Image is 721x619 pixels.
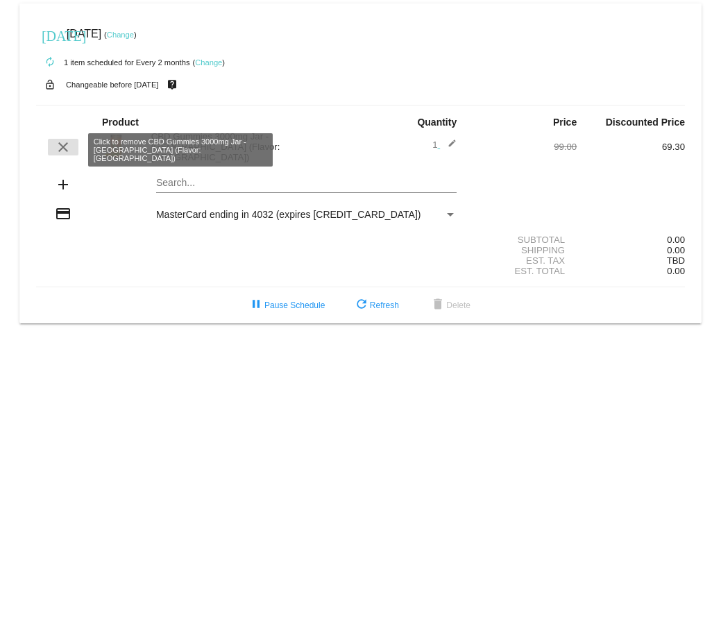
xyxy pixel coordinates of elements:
strong: Price [553,117,577,128]
mat-icon: lock_open [42,76,58,94]
button: Pause Schedule [237,293,336,318]
mat-icon: clear [55,139,71,155]
small: Changeable before [DATE] [66,80,159,89]
span: Delete [430,300,470,310]
button: Delete [418,293,482,318]
img: Clear-worms-3000.jpg [102,132,130,160]
span: TBD [667,255,685,266]
small: ( ) [192,58,225,67]
strong: Quantity [417,117,457,128]
div: 99.00 [468,142,577,152]
mat-icon: live_help [164,76,180,94]
span: 1 [432,139,457,150]
div: Subtotal [468,235,577,245]
div: CBD Gummies 3000mg Jar - [GEOGRAPHIC_DATA] (Flavor: [GEOGRAPHIC_DATA]) [144,131,361,162]
mat-icon: autorenew [42,54,58,71]
strong: Product [102,117,139,128]
mat-icon: add [55,176,71,193]
small: 1 item scheduled for Every 2 months [36,58,190,67]
input: Search... [156,178,457,189]
a: Change [195,58,222,67]
mat-select: Payment Method [156,209,457,220]
small: ( ) [104,31,137,39]
mat-icon: credit_card [55,205,71,222]
mat-icon: [DATE] [42,26,58,43]
span: Pause Schedule [248,300,325,310]
mat-icon: edit [440,139,457,155]
a: Change [107,31,134,39]
span: 0.00 [667,245,685,255]
span: 0.00 [667,266,685,276]
mat-icon: pause [248,297,264,314]
strong: Discounted Price [606,117,685,128]
span: MasterCard ending in 4032 (expires [CREDIT_CARD_DATA]) [156,209,421,220]
div: 0.00 [577,235,685,245]
button: Refresh [342,293,410,318]
div: 69.30 [577,142,685,152]
div: Shipping [468,245,577,255]
mat-icon: refresh [353,297,370,314]
div: Est. Tax [468,255,577,266]
mat-icon: delete [430,297,446,314]
div: Est. Total [468,266,577,276]
span: Refresh [353,300,399,310]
